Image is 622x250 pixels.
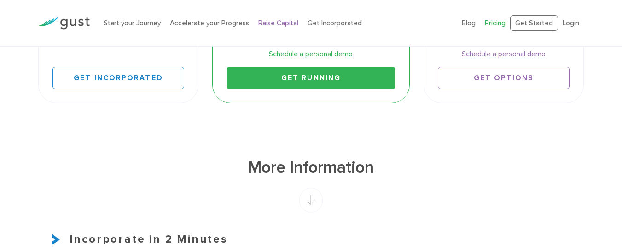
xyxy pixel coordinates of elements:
[104,19,161,27] a: Start your Journey
[485,19,506,27] a: Pricing
[52,234,63,245] img: Start Icon X2
[170,19,249,27] a: Accelerate your Progress
[38,231,584,248] h3: Incorporate in 2 Minutes
[563,19,579,27] a: Login
[227,67,395,89] a: Get Running
[38,156,584,179] h1: More Information
[462,19,476,27] a: Blog
[438,67,570,89] a: Get Options
[258,19,298,27] a: Raise Capital
[308,19,362,27] a: Get Incorporated
[38,17,90,30] img: Gust Logo
[52,67,185,89] a: Get Incorporated
[438,48,570,60] a: Schedule a personal demo
[510,15,558,31] a: Get Started
[227,48,395,60] a: Schedule a personal demo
